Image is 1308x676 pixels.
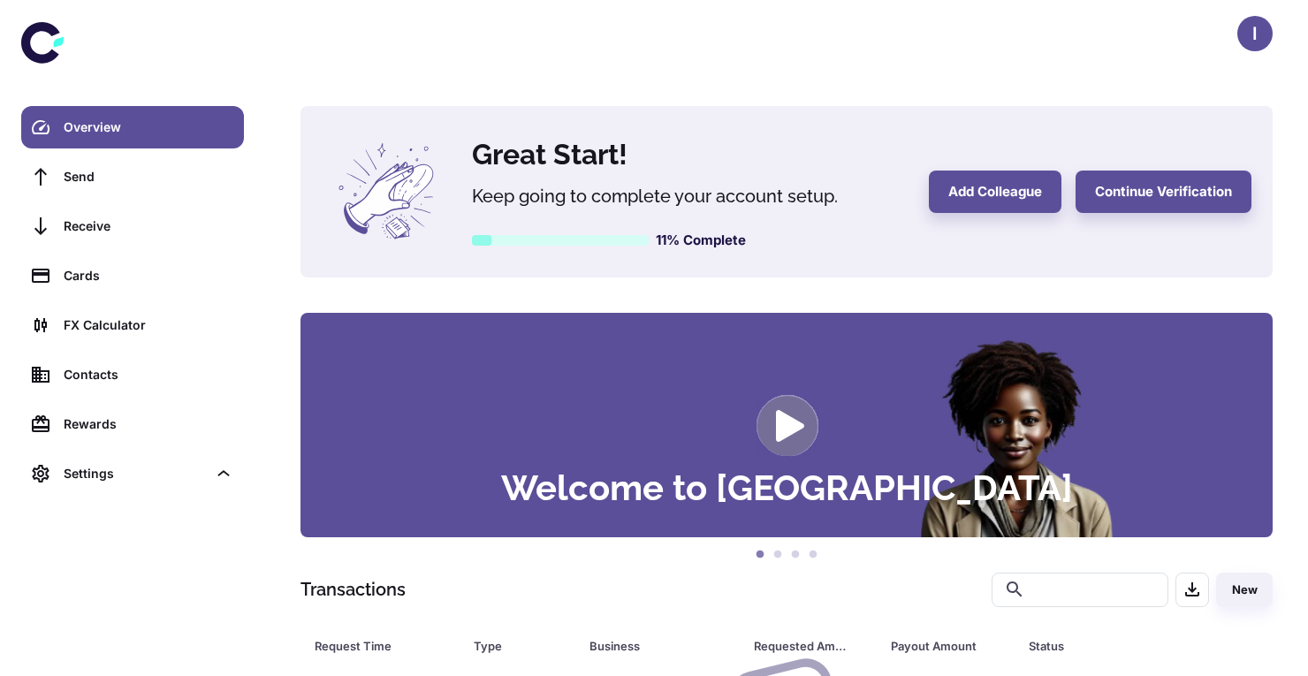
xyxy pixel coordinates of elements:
div: Receive [64,216,233,236]
button: 2 [769,546,787,564]
h6: 11% Complete [656,231,746,251]
span: Status [1029,634,1199,658]
div: FX Calculator [64,315,233,335]
a: Send [21,156,244,198]
div: Settings [64,464,207,483]
button: 1 [751,546,769,564]
div: Request Time [315,634,430,658]
a: Rewards [21,403,244,445]
a: Contacts [21,353,244,396]
a: Overview [21,106,244,148]
div: Overview [64,118,233,137]
button: Add Colleague [929,171,1061,213]
div: Send [64,167,233,186]
span: Request Time [315,634,452,658]
h4: Great Start! [472,133,908,176]
button: 3 [787,546,804,564]
button: New [1216,573,1273,607]
button: 4 [804,546,822,564]
div: Payout Amount [891,634,984,658]
h1: Transactions [300,576,406,603]
h5: Keep going to complete your account setup. [472,183,908,209]
span: Payout Amount [891,634,1007,658]
div: Status [1029,634,1176,658]
a: FX Calculator [21,304,244,346]
span: Requested Amount [754,634,870,658]
h3: Welcome to [GEOGRAPHIC_DATA] [501,470,1073,505]
div: Cards [64,266,233,285]
div: Rewards [64,414,233,434]
a: Cards [21,254,244,297]
button: Continue Verification [1076,171,1251,213]
button: I [1237,16,1273,51]
div: Type [474,634,544,658]
span: Type [474,634,567,658]
div: Requested Amount [754,634,847,658]
a: Receive [21,205,244,247]
div: Settings [21,452,244,495]
div: Contacts [64,365,233,384]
